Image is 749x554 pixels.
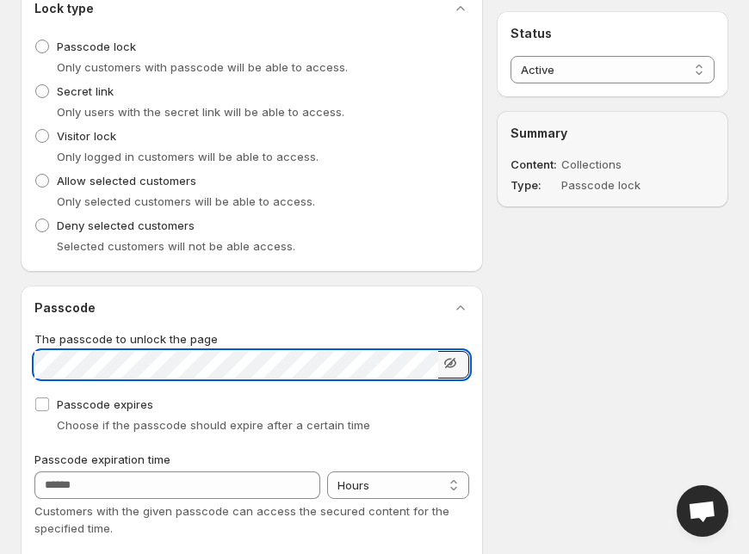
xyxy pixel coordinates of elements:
[57,174,196,188] span: Allow selected customers
[34,451,469,468] p: Passcode expiration time
[511,176,557,194] dt: Type:
[57,418,370,432] span: Choose if the passcode should expire after a certain time
[57,219,195,232] span: Deny selected customers
[677,485,728,537] div: Open chat
[57,397,153,411] span: Passcode expires
[57,84,114,98] span: Secret link
[561,156,673,173] dd: Collections
[511,125,715,142] h2: Summary
[561,176,673,194] dd: Passcode lock
[57,150,319,163] span: Only logged in customers will be able to access.
[57,40,136,53] span: Passcode lock
[57,194,315,208] span: Only selected customers will be able to access.
[34,299,96,317] h2: Passcode
[34,332,218,346] span: The passcode to unlock the page
[511,156,557,173] dt: Content:
[57,60,348,74] span: Only customers with passcode will be able to access.
[57,105,344,119] span: Only users with the secret link will be able to access.
[57,239,295,253] span: Selected customers will not be able access.
[34,502,469,537] p: Customers with the given passcode can access the secured content for the specified time.
[57,129,116,143] span: Visitor lock
[511,25,715,42] h2: Status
